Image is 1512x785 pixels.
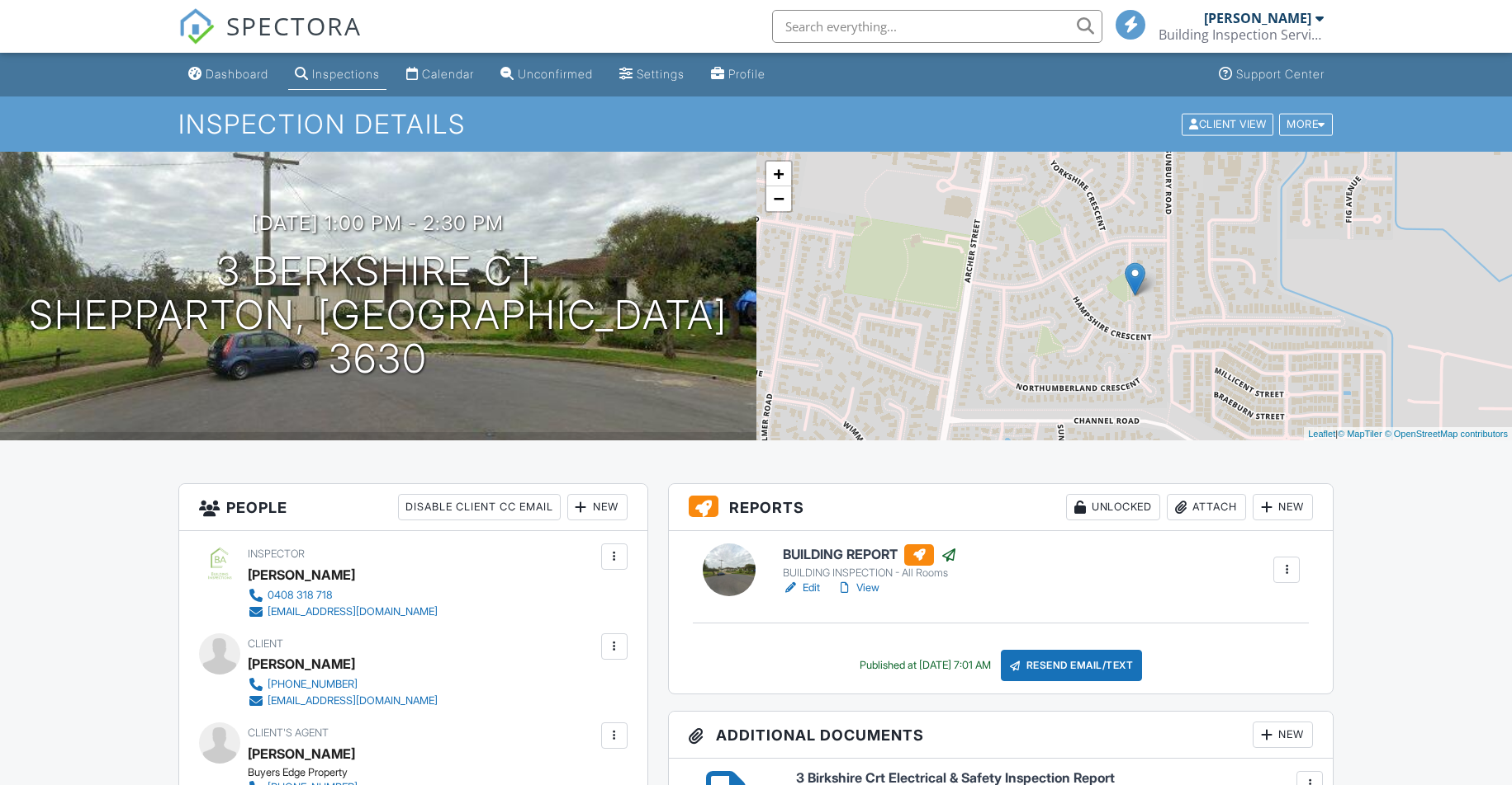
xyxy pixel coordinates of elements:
a: © OpenStreetMap contributors [1385,429,1508,439]
div: 0408 318 718 [268,589,333,602]
div: Support Center [1236,67,1325,81]
a: [EMAIL_ADDRESS][DOMAIN_NAME] [248,693,438,709]
input: Search everything... [772,10,1102,43]
div: [PERSON_NAME] [248,562,355,587]
div: Calendar [422,67,474,81]
div: [PERSON_NAME] [248,651,355,676]
a: Client View [1180,117,1277,129]
div: | [1304,427,1512,441]
div: Settings [637,67,685,81]
div: [EMAIL_ADDRESS][DOMAIN_NAME] [268,694,438,707]
a: 0408 318 718 [248,587,438,604]
div: BUILDING INSPECTION - All Rooms [783,566,957,580]
div: Attach [1167,494,1246,520]
a: SPECTORA [178,22,362,57]
div: Dashboard [206,67,268,81]
a: [PHONE_NUMBER] [248,676,438,693]
div: New [1253,722,1313,748]
a: Leaflet [1308,429,1335,439]
div: [PERSON_NAME] [1204,10,1311,26]
h1: Inspection Details [178,110,1334,139]
a: Profile [704,59,772,90]
div: New [1253,494,1313,520]
span: Client's Agent [248,726,329,739]
div: New [567,494,628,520]
div: [PERSON_NAME] [248,741,355,766]
a: Inspections [288,59,386,90]
a: Dashboard [182,59,275,90]
div: Building Inspection Services [1159,26,1324,43]
div: Unlocked [1066,494,1160,520]
h3: Reports [669,484,1334,531]
a: Calendar [400,59,481,90]
div: More [1279,113,1333,135]
h3: [DATE] 1:00 pm - 2:30 pm [252,212,504,234]
h3: People [179,484,647,531]
div: Published at [DATE] 7:01 AM [860,659,991,672]
a: [EMAIL_ADDRESS][DOMAIN_NAME] [248,604,438,620]
a: Zoom out [766,186,791,211]
span: Client [248,637,283,650]
div: Client View [1182,113,1273,135]
h1: 3 Berkshire Ct Shepparton, [GEOGRAPHIC_DATA] 3630 [26,250,730,380]
span: SPECTORA [226,8,362,43]
a: Settings [613,59,691,90]
div: Profile [728,67,765,81]
a: Support Center [1212,59,1331,90]
a: BUILDING REPORT BUILDING INSPECTION - All Rooms [783,544,957,581]
div: Buyers Edge Property [248,766,533,779]
h3: Additional Documents [669,712,1334,759]
a: Unconfirmed [494,59,600,90]
a: Zoom in [766,162,791,186]
div: Unconfirmed [518,67,593,81]
div: Disable Client CC Email [398,494,561,520]
div: Inspections [312,67,380,81]
div: [EMAIL_ADDRESS][DOMAIN_NAME] [268,605,438,618]
a: © MapTiler [1338,429,1382,439]
div: Resend Email/Text [1001,650,1143,681]
h6: BUILDING REPORT [783,544,957,566]
a: View [837,580,879,596]
img: The Best Home Inspection Software - Spectora [178,8,215,45]
span: Inspector [248,548,305,560]
div: [PHONE_NUMBER] [268,678,358,691]
a: Edit [783,580,820,596]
